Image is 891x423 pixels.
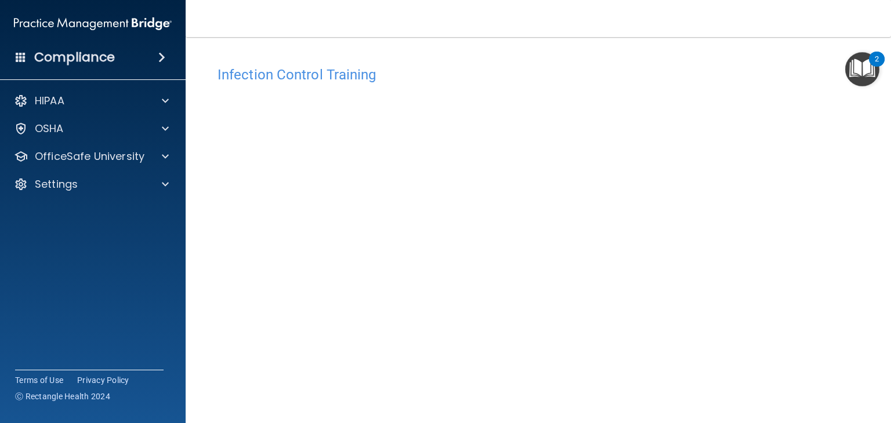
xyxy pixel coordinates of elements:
[14,177,169,191] a: Settings
[14,94,169,108] a: HIPAA
[14,122,169,136] a: OSHA
[14,12,172,35] img: PMB logo
[15,374,63,386] a: Terms of Use
[35,94,64,108] p: HIPAA
[35,122,64,136] p: OSHA
[875,59,879,74] div: 2
[218,67,859,82] h4: Infection Control Training
[845,52,879,86] button: Open Resource Center, 2 new notifications
[77,374,129,386] a: Privacy Policy
[14,149,169,163] a: OfficeSafe University
[35,177,78,191] p: Settings
[35,149,144,163] p: OfficeSafe University
[15,391,110,402] span: Ⓒ Rectangle Health 2024
[34,49,115,65] h4: Compliance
